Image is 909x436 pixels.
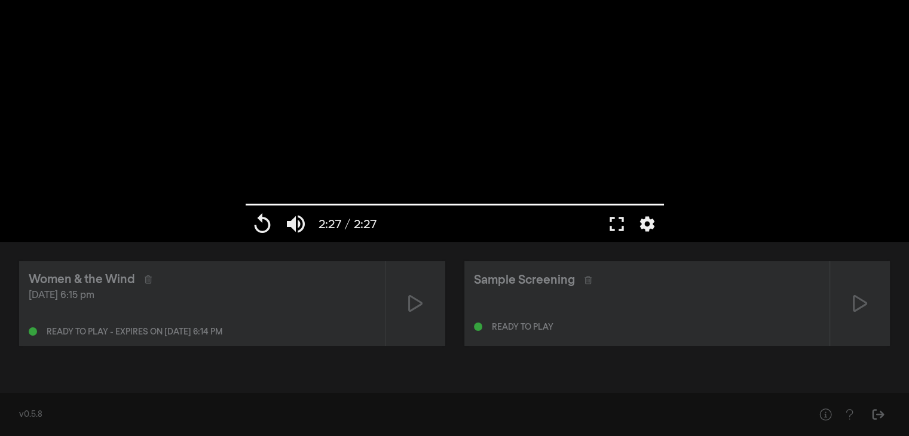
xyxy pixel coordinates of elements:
div: Sample Screening [474,271,575,289]
button: Full screen [600,206,633,242]
div: Ready to play - expires on [DATE] 6:14 pm [47,328,222,336]
div: Women & the Wind [29,271,135,288]
button: Help [813,403,837,426]
button: More settings [633,206,661,242]
button: Help [837,403,861,426]
button: 2:27 / 2:27 [313,206,382,242]
div: [DATE] 6:15 pm [29,288,375,303]
div: v0.5.8 [19,409,789,421]
div: Ready to play [492,323,553,331]
button: Sign Out [866,403,890,426]
button: Mute [279,206,313,242]
button: Replay [246,206,279,242]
